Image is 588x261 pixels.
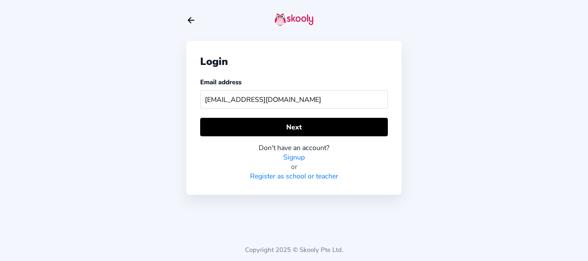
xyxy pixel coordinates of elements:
div: Login [200,55,388,68]
a: Signup [283,153,305,162]
a: Register as school or teacher [250,172,338,181]
button: Next [200,118,388,136]
button: arrow back outline [186,15,196,25]
label: Email address [200,78,241,86]
input: Your email address [200,90,388,109]
div: Don't have an account? [200,143,388,153]
div: or [200,162,388,172]
img: skooly-logo.png [275,12,313,26]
